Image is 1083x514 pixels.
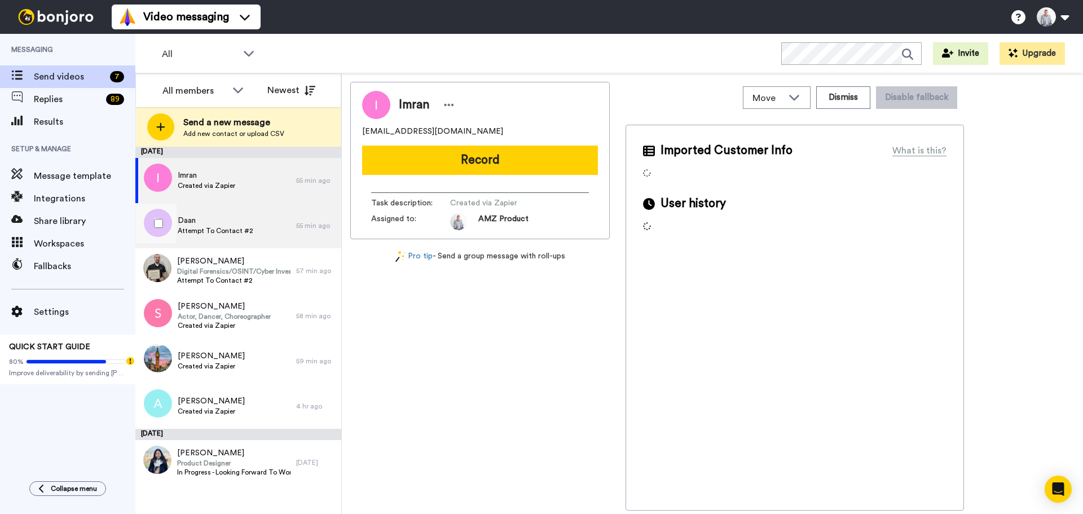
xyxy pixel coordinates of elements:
[34,305,135,319] span: Settings
[450,213,467,230] img: 0c7be819-cb90-4fe4-b844-3639e4b630b0-1684457197.jpg
[135,429,341,440] div: [DATE]
[752,91,783,105] span: Move
[177,256,290,267] span: [PERSON_NAME]
[51,484,97,493] span: Collapse menu
[876,86,957,109] button: Disable fallback
[14,9,98,25] img: bj-logo-header-white.svg
[144,389,172,418] img: a.png
[892,144,946,157] div: What is this?
[34,70,105,84] span: Send videos
[178,362,245,371] span: Created via Zapier
[162,84,227,98] div: All members
[362,91,390,119] img: Image of Imran
[661,195,726,212] span: User history
[478,213,529,230] span: AMZ Product
[125,356,135,366] div: Tooltip anchor
[296,402,336,411] div: 4 hr ago
[34,237,135,251] span: Workspaces
[143,254,171,282] img: 82a0b5a8-89e5-4b70-9f81-bf454e2531b5.jpg
[399,96,429,113] span: Imran
[362,146,598,175] button: Record
[178,396,245,407] span: [PERSON_NAME]
[178,170,235,181] span: Imran
[296,176,336,185] div: 55 min ago
[162,47,237,61] span: All
[178,215,253,226] span: Daan
[144,299,172,327] img: s.png
[144,344,172,372] img: 470b923e-b0b1-44c5-92a9-4caf39c9c021.jpg
[178,301,271,312] span: [PERSON_NAME]
[177,468,290,477] span: In Progress - Looking Forward To Working With You!
[395,251,406,262] img: magic-wand.svg
[177,276,290,285] span: Attempt To Contact #2
[9,357,24,366] span: 80%
[296,221,336,230] div: 55 min ago
[816,86,870,109] button: Dismiss
[362,126,503,137] span: [EMAIL_ADDRESS][DOMAIN_NAME]
[661,142,793,159] span: Imported Customer Info
[296,266,336,275] div: 57 min ago
[9,368,126,377] span: Improve deliverability by sending [PERSON_NAME]’s from your own email
[143,9,229,25] span: Video messaging
[178,350,245,362] span: [PERSON_NAME]
[110,71,124,82] div: 7
[34,214,135,228] span: Share library
[34,93,102,106] span: Replies
[178,181,235,190] span: Created via Zapier
[177,459,290,468] span: Product Designer
[135,147,341,158] div: [DATE]
[143,446,171,474] img: 33d19bac-d540-433d-87db-bcd37aac52d9.jpg
[178,321,271,330] span: Created via Zapier
[450,197,557,209] span: Created via Zapier
[296,311,336,320] div: 58 min ago
[296,357,336,366] div: 59 min ago
[29,481,106,496] button: Collapse menu
[9,343,90,351] span: QUICK START GUIDE
[371,213,450,230] span: Assigned to:
[296,458,336,467] div: [DATE]
[34,260,135,273] span: Fallbacks
[144,164,172,192] img: i.png
[177,447,290,459] span: [PERSON_NAME]
[183,129,284,138] span: Add new contact or upload CSV
[1000,42,1065,65] button: Upgrade
[259,79,324,102] button: Newest
[118,8,137,26] img: vm-color.svg
[34,192,135,205] span: Integrations
[350,251,610,262] div: - Send a group message with roll-ups
[183,116,284,129] span: Send a new message
[1045,476,1072,503] div: Open Intercom Messenger
[34,115,135,129] span: Results
[34,169,135,183] span: Message template
[178,312,271,321] span: Actor, Dancer, Choreographer
[178,226,253,235] span: Attempt To Contact #2
[933,42,988,65] button: Invite
[371,197,450,209] span: Task description :
[178,407,245,416] span: Created via Zapier
[395,251,433,262] a: Pro tip
[177,267,290,276] span: Digital Forensics/OSINT/Cyber Investigations
[106,94,124,105] div: 89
